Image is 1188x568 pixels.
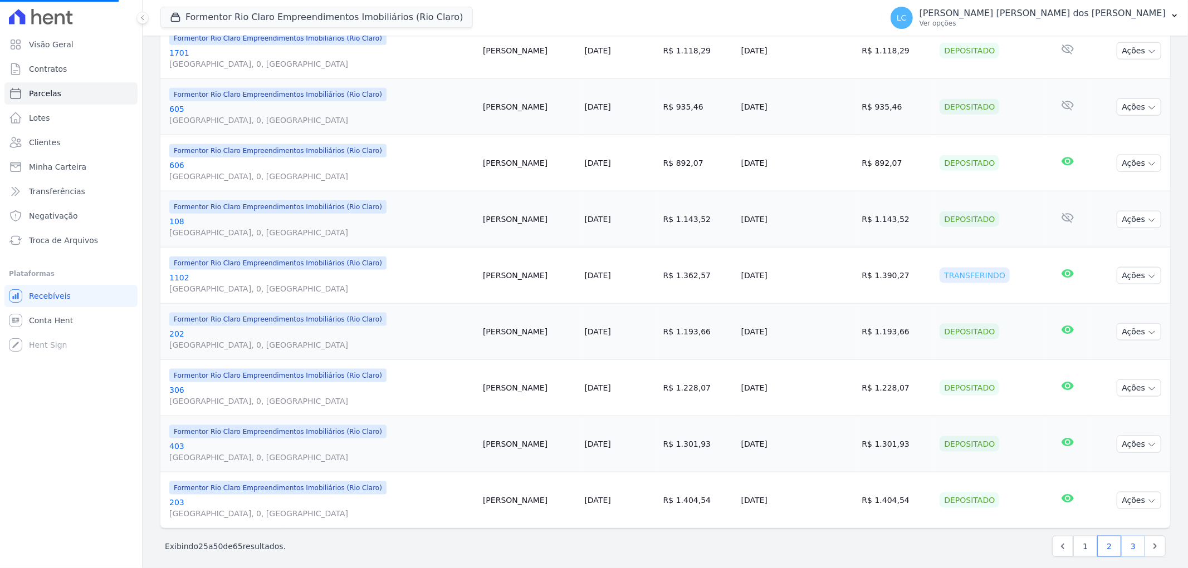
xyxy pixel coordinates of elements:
button: Formentor Rio Claro Empreendimentos Imobiliários (Rio Claro) [160,7,473,28]
span: [GEOGRAPHIC_DATA], 0, [GEOGRAPHIC_DATA] [169,452,474,463]
a: Recebíveis [4,285,138,307]
div: Depositado [940,99,999,115]
button: Ações [1117,436,1161,453]
span: Recebíveis [29,290,71,302]
td: [PERSON_NAME] [478,191,580,248]
span: Formentor Rio Claro Empreendimentos Imobiliários (Rio Claro) [169,481,387,495]
a: Minha Carteira [4,156,138,178]
span: [GEOGRAPHIC_DATA], 0, [GEOGRAPHIC_DATA] [169,396,474,407]
a: [DATE] [585,383,611,392]
div: Depositado [940,211,999,227]
button: Ações [1117,492,1161,509]
td: R$ 1.362,57 [659,248,737,304]
span: Formentor Rio Claro Empreendimentos Imobiliários (Rio Claro) [169,425,387,438]
span: Minha Carteira [29,161,86,172]
td: R$ 1.143,52 [659,191,737,248]
span: [GEOGRAPHIC_DATA], 0, [GEOGRAPHIC_DATA] [169,115,474,126]
span: Transferências [29,186,85,197]
td: [DATE] [737,304,858,360]
a: 203[GEOGRAPHIC_DATA], 0, [GEOGRAPHIC_DATA] [169,497,474,519]
a: 605[GEOGRAPHIC_DATA], 0, [GEOGRAPHIC_DATA] [169,103,474,126]
td: R$ 1.118,29 [659,23,737,79]
td: [PERSON_NAME] [478,135,580,191]
td: [PERSON_NAME] [478,472,580,529]
td: [DATE] [737,416,858,472]
a: 606[GEOGRAPHIC_DATA], 0, [GEOGRAPHIC_DATA] [169,160,474,182]
a: Visão Geral [4,33,138,56]
span: Formentor Rio Claro Empreendimentos Imobiliários (Rio Claro) [169,88,387,101]
td: R$ 892,07 [659,135,737,191]
div: Depositado [940,43,999,58]
a: 306[GEOGRAPHIC_DATA], 0, [GEOGRAPHIC_DATA] [169,384,474,407]
td: [DATE] [737,79,858,135]
span: [GEOGRAPHIC_DATA], 0, [GEOGRAPHIC_DATA] [169,339,474,350]
a: Transferências [4,180,138,202]
div: Depositado [940,436,999,452]
span: 65 [233,542,243,551]
span: Formentor Rio Claro Empreendimentos Imobiliários (Rio Claro) [169,32,387,45]
td: R$ 1.390,27 [858,248,936,304]
span: [GEOGRAPHIC_DATA], 0, [GEOGRAPHIC_DATA] [169,283,474,294]
td: [DATE] [737,191,858,248]
span: Clientes [29,137,60,148]
td: R$ 935,46 [659,79,737,135]
span: Formentor Rio Claro Empreendimentos Imobiliários (Rio Claro) [169,369,387,382]
span: Formentor Rio Claro Empreendimentos Imobiliários (Rio Claro) [169,144,387,157]
td: [DATE] [737,472,858,529]
a: 1102[GEOGRAPHIC_DATA], 0, [GEOGRAPHIC_DATA] [169,272,474,294]
span: Formentor Rio Claro Empreendimentos Imobiliários (Rio Claro) [169,313,387,326]
td: [DATE] [737,248,858,304]
a: [DATE] [585,215,611,224]
td: R$ 1.118,29 [858,23,936,79]
td: [PERSON_NAME] [478,23,580,79]
span: 25 [198,542,208,551]
a: Contratos [4,58,138,80]
a: [DATE] [585,271,611,280]
button: Ações [1117,267,1161,284]
td: [PERSON_NAME] [478,79,580,135]
a: [DATE] [585,496,611,505]
td: [PERSON_NAME] [478,416,580,472]
a: [DATE] [585,46,611,55]
button: Ações [1117,379,1161,397]
button: Ações [1117,42,1161,60]
td: [DATE] [737,23,858,79]
td: R$ 1.193,66 [858,304,936,360]
td: [PERSON_NAME] [478,304,580,360]
p: Ver opções [920,19,1166,28]
a: Previous [1052,536,1073,557]
td: [PERSON_NAME] [478,360,580,416]
span: Troca de Arquivos [29,235,98,246]
a: [DATE] [585,102,611,111]
div: Transferindo [940,268,1010,283]
button: Ações [1117,155,1161,172]
a: 108[GEOGRAPHIC_DATA], 0, [GEOGRAPHIC_DATA] [169,216,474,238]
a: Next [1145,536,1166,557]
p: [PERSON_NAME] [PERSON_NAME] dos [PERSON_NAME] [920,8,1166,19]
a: [DATE] [585,439,611,448]
a: 1701[GEOGRAPHIC_DATA], 0, [GEOGRAPHIC_DATA] [169,47,474,70]
span: [GEOGRAPHIC_DATA], 0, [GEOGRAPHIC_DATA] [169,508,474,519]
td: R$ 1.143,52 [858,191,936,248]
div: Depositado [940,380,999,396]
a: Conta Hent [4,309,138,332]
span: Negativação [29,210,78,221]
a: 202[GEOGRAPHIC_DATA], 0, [GEOGRAPHIC_DATA] [169,328,474,350]
td: R$ 1.301,93 [659,416,737,472]
td: [DATE] [737,360,858,416]
a: Negativação [4,205,138,227]
td: R$ 892,07 [858,135,936,191]
div: Plataformas [9,267,133,280]
a: [DATE] [585,327,611,336]
span: Lotes [29,112,50,124]
button: LC [PERSON_NAME] [PERSON_NAME] dos [PERSON_NAME] Ver opções [882,2,1188,33]
td: R$ 1.301,93 [858,416,936,472]
span: [GEOGRAPHIC_DATA], 0, [GEOGRAPHIC_DATA] [169,171,474,182]
span: Formentor Rio Claro Empreendimentos Imobiliários (Rio Claro) [169,256,387,270]
span: Contratos [29,63,67,75]
span: Conta Hent [29,315,73,326]
div: Depositado [940,155,999,171]
p: Exibindo a de resultados. [165,541,286,552]
a: 2 [1097,536,1121,557]
a: Lotes [4,107,138,129]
